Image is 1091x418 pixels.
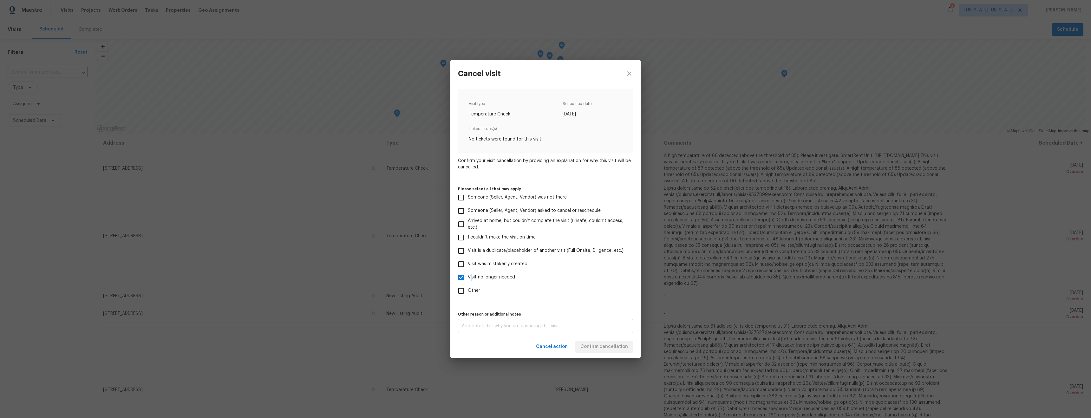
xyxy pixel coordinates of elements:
span: Cancel action [536,343,568,351]
span: Linked issues(s) [469,126,622,136]
span: Confirm your visit cancellation by providing an explanation for why this visit will be cancelled. [458,158,633,170]
span: [DATE] [563,111,591,117]
span: Visit no longer needed [468,274,515,281]
span: Visit is a duplicate/placeholder of another visit (Full Onsite, Diligence, etc.) [468,247,624,254]
span: Someone (Seller, Agent, Vendor) was not there [468,194,567,201]
h3: Cancel visit [458,69,501,78]
span: Someone (Seller, Agent, Vendor) asked to cancel or reschedule [468,207,601,214]
span: No tickets were found for this visit [469,136,622,142]
button: Cancel action [533,341,570,353]
span: I couldn’t make the visit on time [468,234,536,241]
span: Temperature Check [469,111,510,117]
label: Please select all that may apply [458,187,633,191]
span: Visit type [469,101,510,111]
label: Other reason or additional notes [458,312,633,316]
span: Scheduled date [563,101,591,111]
span: Arrived at home, but couldn’t complete the visit (unsafe, couldn’t access, etc.) [468,218,628,231]
span: Visit was mistakenly created [468,261,527,267]
span: Other [468,287,480,294]
button: close [618,60,641,87]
